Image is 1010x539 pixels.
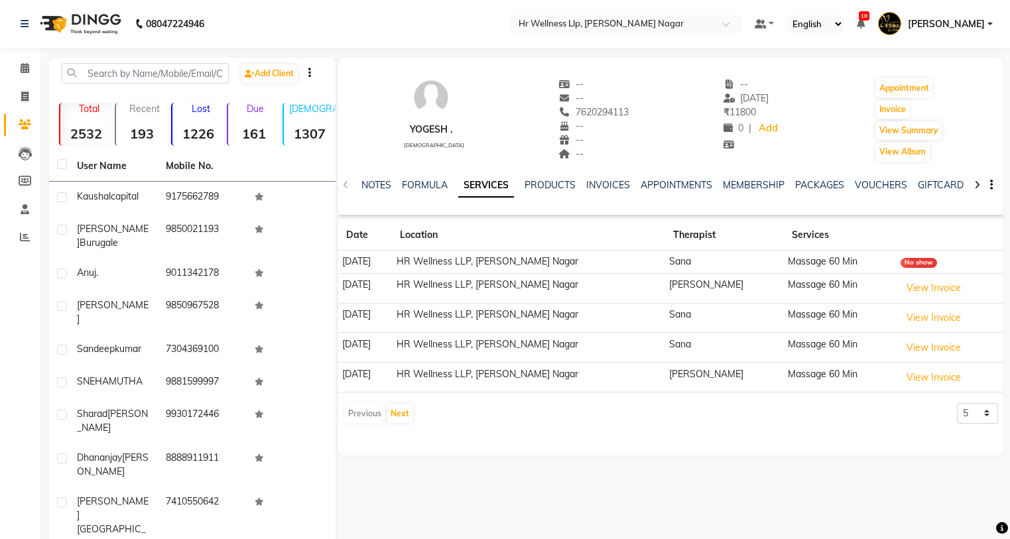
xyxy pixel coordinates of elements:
td: Massage 60 Min [784,363,896,392]
td: Massage 60 Min [784,273,896,303]
span: 10 [859,11,869,21]
td: [DATE] [338,251,393,274]
img: logo [34,5,125,42]
p: Total [66,103,112,115]
a: INVOICES [586,179,630,191]
button: View Summary [876,121,942,140]
a: NOTES [361,179,391,191]
img: avatar [411,78,451,117]
a: VOUCHERS [855,179,907,191]
span: | [749,121,751,135]
td: 7304369100 [158,334,247,367]
p: Due [231,103,280,115]
strong: 193 [116,125,168,142]
span: -- [559,78,584,90]
a: MEMBERSHIP [723,179,785,191]
a: Add [757,119,780,138]
td: 9850967528 [158,290,247,334]
span: [PERSON_NAME] [77,408,148,434]
p: Lost [178,103,224,115]
p: [DEMOGRAPHIC_DATA] [289,103,336,115]
span: Anuj [77,267,96,278]
th: Location [392,220,665,251]
strong: 161 [228,125,280,142]
span: Sharad [77,408,107,420]
button: View Invoice [901,308,967,328]
td: 9881599997 [158,367,247,399]
td: 9930172446 [158,399,247,443]
td: 8888911911 [158,443,247,487]
span: -- [559,134,584,146]
span: [PERSON_NAME] [77,299,149,325]
td: Massage 60 Min [784,251,896,274]
th: Date [338,220,393,251]
span: sandeep [77,343,115,355]
a: SERVICES [458,174,514,198]
button: Invoice [876,100,909,119]
span: [PERSON_NAME] [77,495,149,521]
a: Add Client [241,64,297,83]
td: [DATE] [338,303,393,333]
span: [PERSON_NAME] [908,17,985,31]
span: 11800 [724,106,756,118]
span: [DATE] [724,92,769,104]
div: Yogesh . [399,123,464,137]
td: 9175662789 [158,182,247,214]
span: -- [724,78,749,90]
strong: 1307 [284,125,336,142]
span: -- [559,148,584,160]
td: [PERSON_NAME] [665,363,784,392]
th: User Name [69,151,158,182]
th: Services [784,220,896,251]
button: View Invoice [901,337,967,358]
td: HR Wellness LLP, [PERSON_NAME] Nagar [392,333,665,363]
a: PRODUCTS [525,179,576,191]
a: 10 [857,18,865,30]
span: -- [559,120,584,132]
td: [PERSON_NAME] [665,273,784,303]
span: [PERSON_NAME] [77,223,149,249]
td: [DATE] [338,333,393,363]
span: SNEHA [77,375,109,387]
span: 0 [724,122,743,134]
td: HR Wellness LLP, [PERSON_NAME] Nagar [392,303,665,333]
span: capital [111,190,139,202]
p: Recent [121,103,168,115]
td: Sana [665,303,784,333]
button: View Album [876,143,929,161]
span: [DEMOGRAPHIC_DATA] [404,142,464,149]
th: Mobile No. [158,151,247,182]
td: [DATE] [338,363,393,392]
span: ₹ [724,106,729,118]
strong: 2532 [60,125,112,142]
span: Dhananjay [77,451,122,463]
button: View Invoice [901,367,967,388]
td: HR Wellness LLP, [PERSON_NAME] Nagar [392,251,665,274]
td: HR Wellness LLP, [PERSON_NAME] Nagar [392,273,665,303]
td: 9011342178 [158,258,247,290]
input: Search by Name/Mobile/Email/Code [62,63,229,84]
button: View Invoice [901,278,967,298]
td: Sana [665,333,784,363]
a: PACKAGES [795,179,844,191]
a: APPOINTMENTS [641,179,712,191]
span: 7620294113 [559,106,629,118]
img: Monali [878,12,901,35]
td: [DATE] [338,273,393,303]
span: Kaushal [77,190,111,202]
td: Massage 60 Min [784,333,896,363]
span: kumar [115,343,141,355]
span: burugale [80,237,118,249]
a: GIFTCARDS [918,179,970,191]
td: Sana [665,251,784,274]
td: Massage 60 Min [784,303,896,333]
button: Next [387,404,412,423]
div: No show [901,258,937,268]
b: 08047224946 [146,5,204,42]
th: Therapist [665,220,784,251]
span: -- [559,92,584,104]
a: FORMULA [402,179,448,191]
td: HR Wellness LLP, [PERSON_NAME] Nagar [392,363,665,392]
span: MUTHA [109,375,143,387]
strong: 1226 [172,125,224,142]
